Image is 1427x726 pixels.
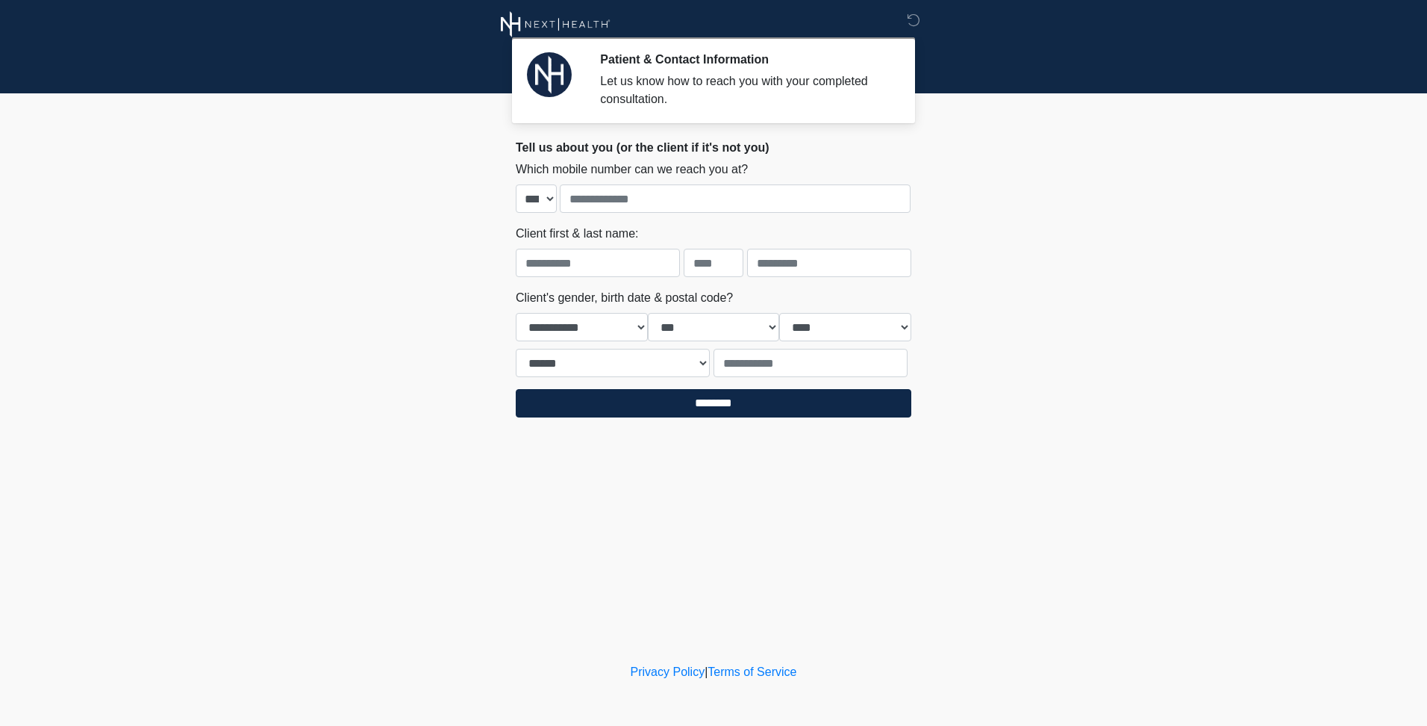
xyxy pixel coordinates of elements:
img: Agent Avatar [527,52,572,97]
label: Client first & last name: [516,225,639,243]
div: Let us know how to reach you with your completed consultation. [600,72,889,108]
a: Terms of Service [708,665,796,678]
h2: Tell us about you (or the client if it's not you) [516,140,911,155]
h2: Patient & Contact Information [600,52,889,66]
label: Which mobile number can we reach you at? [516,161,748,179]
a: | [705,665,708,678]
label: Client's gender, birth date & postal code? [516,289,733,307]
a: Privacy Policy [631,665,705,678]
img: Next Health Wellness Logo [501,11,611,37]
